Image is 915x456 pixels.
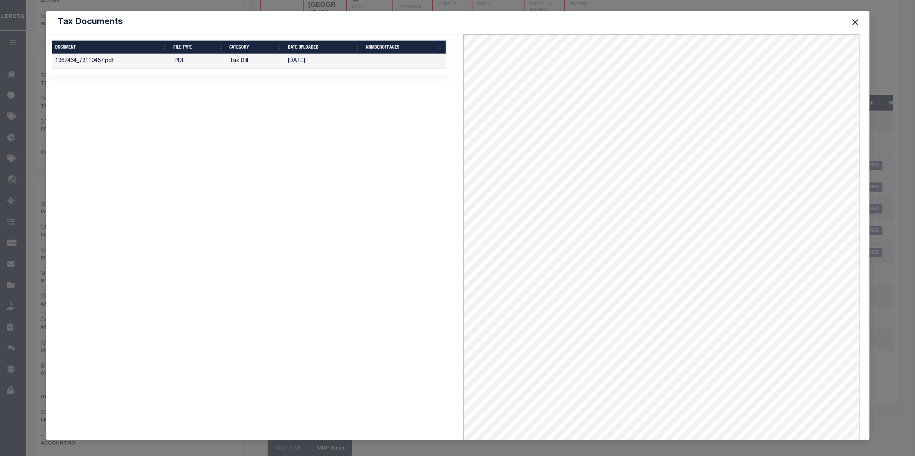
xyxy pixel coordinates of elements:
h5: Tax Documents [57,17,123,28]
th: NumberOfPages: activate to sort column ascending [363,41,446,54]
th: DOCUMENT: activate to sort column ascending [52,41,170,54]
td: [DATE] [285,54,363,69]
th: CATEGORY: activate to sort column ascending [226,41,285,54]
td: .PDF [170,54,227,69]
th: FILE TYPE: activate to sort column ascending [170,41,227,54]
td: Tax Bill [226,54,285,69]
button: Close [850,17,860,27]
th: Date Uploaded: activate to sort column ascending [285,41,363,54]
td: 1367464_73110457.pdf [52,54,170,69]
